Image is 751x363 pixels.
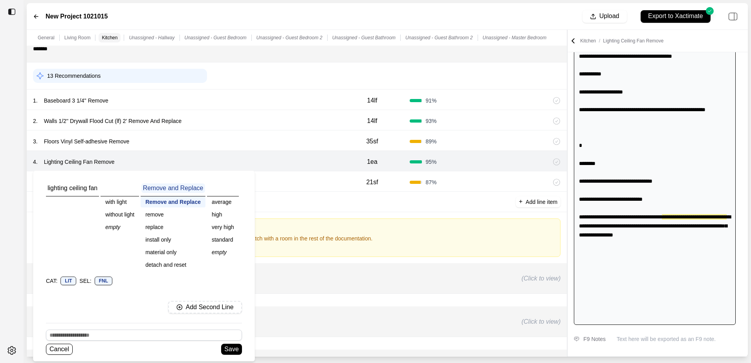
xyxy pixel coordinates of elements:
[221,344,242,355] button: Save
[724,8,742,25] img: right-panel.svg
[47,72,101,80] p: 13 Recommendations
[582,10,627,23] button: Upload
[41,95,112,106] p: Baseboard 3 1/4'' Remove
[425,137,436,145] span: 89 %
[38,35,55,41] p: General
[141,209,205,220] div: remove
[617,335,742,343] p: Text here will be exported as an F9 note.
[141,247,205,258] div: material only
[599,12,619,21] p: Upload
[207,222,239,233] div: very high
[168,301,242,313] button: Add Second Line
[580,38,663,44] p: Kitchen
[141,234,205,245] div: install only
[522,317,561,326] div: (Click to view)
[367,96,377,105] p: 14lf
[141,222,205,233] div: replace
[207,234,239,245] div: standard
[60,277,76,285] div: LIT
[129,35,174,41] p: Unassigned - Hallway
[46,277,57,285] p: CAT:
[641,10,711,23] button: Export to Xactimate
[185,35,247,41] p: Unassigned - Guest Bedroom
[425,97,436,104] span: 91 %
[425,117,436,125] span: 93 %
[583,334,606,344] div: F9 Notes
[366,178,378,187] p: 21sf
[33,137,38,145] p: 3 .
[101,222,139,233] div: empty
[79,277,91,285] p: SEL:
[483,35,547,41] p: Unassigned - Master Bedroom
[603,38,663,44] span: Lighting Ceiling Fan Remove
[207,196,239,207] div: average
[596,38,603,44] span: /
[101,196,139,207] div: with light
[405,35,473,41] p: Unassigned - Guest Bathroom 2
[95,277,112,285] div: FNL
[41,156,118,167] p: Lighting Ceiling Fan Remove
[522,274,561,283] div: (Click to view)
[366,137,378,146] p: 35sf
[141,183,205,193] p: Remove and Replace
[207,247,239,258] div: empty
[425,178,436,186] span: 87 %
[648,12,703,21] p: Export to Xactimate
[41,115,185,126] p: Walls 1/2'' Drywall Flood Cut (lf) 2' Remove And Replace
[46,183,99,193] p: lighting ceiling fan
[519,197,522,206] p: +
[186,303,234,312] p: Add Second Line
[46,12,108,21] label: New Project 1021015
[33,117,38,125] p: 2 .
[64,35,91,41] p: Living Room
[367,116,377,126] p: 14lf
[8,8,16,16] img: toggle sidebar
[141,196,205,207] div: Remove and Replace
[41,136,133,147] p: Floors Vinyl Self-adhesive Remove
[46,344,73,355] button: Cancel
[101,209,139,220] div: without light
[367,157,377,167] p: 1ea
[102,35,117,41] p: Kitchen
[633,6,718,26] button: Export to Xactimate
[574,337,579,341] img: comment
[33,97,38,104] p: 1 .
[141,259,205,270] div: detach and reset
[526,198,557,206] p: Add line item
[256,35,322,41] p: Unassigned - Guest Bedroom 2
[425,158,436,166] span: 95 %
[516,196,561,207] button: +Add line item
[332,35,396,41] p: Unassigned - Guest Bathroom
[207,209,239,220] div: high
[33,158,38,166] p: 4 .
